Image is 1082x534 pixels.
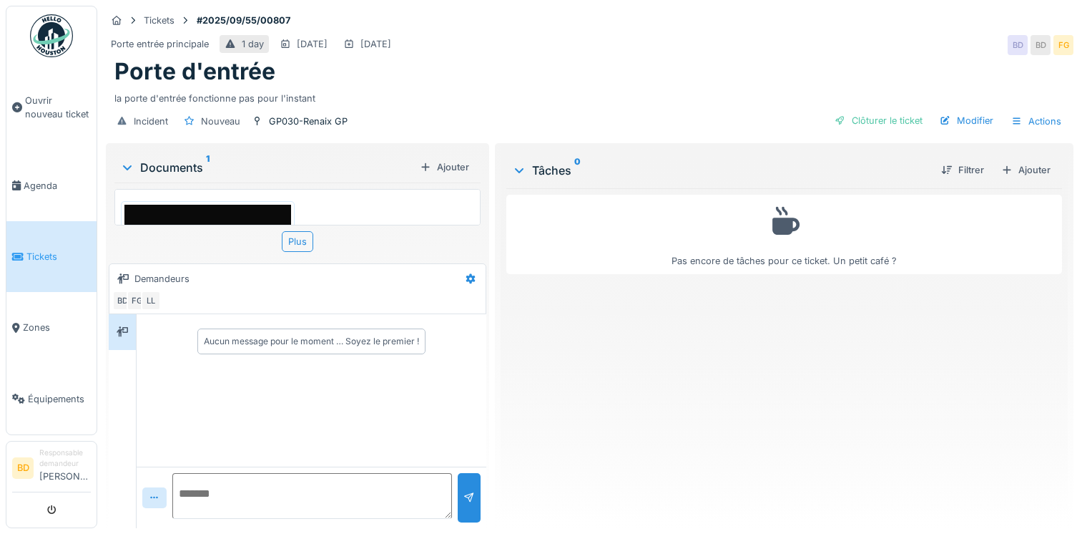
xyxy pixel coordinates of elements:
[574,162,581,179] sup: 0
[24,179,91,193] span: Agenda
[6,150,97,221] a: Agenda
[6,292,97,363] a: Zones
[242,37,264,51] div: 1 day
[934,111,999,130] div: Modifier
[12,457,34,479] li: BD
[204,335,419,348] div: Aucun message pour le moment … Soyez le premier !
[39,447,91,489] li: [PERSON_NAME]
[144,14,174,27] div: Tickets
[1053,35,1073,55] div: FG
[191,14,296,27] strong: #2025/09/55/00807
[26,250,91,263] span: Tickets
[414,157,475,177] div: Ajouter
[120,159,414,176] div: Documents
[282,231,313,252] div: Plus
[201,115,240,128] div: Nouveau
[111,37,209,51] div: Porte entrée principale
[935,160,990,180] div: Filtrer
[516,201,1053,268] div: Pas encore de tâches pour ce ticket. Un petit café ?
[829,111,928,130] div: Clôturer le ticket
[25,94,91,121] span: Ouvrir nouveau ticket
[297,37,328,51] div: [DATE]
[6,65,97,150] a: Ouvrir nouveau ticket
[206,159,210,176] sup: 1
[1005,111,1068,132] div: Actions
[114,86,1065,105] div: la porte d'entrée fonctionne pas pour l'instant
[127,291,147,311] div: FG
[134,272,190,286] div: Demandeurs
[23,321,91,334] span: Zones
[6,221,97,292] a: Tickets
[114,58,275,85] h1: Porte d'entrée
[112,291,132,311] div: BD
[995,160,1056,180] div: Ajouter
[269,115,348,128] div: GP030-Renaix GP
[1008,35,1028,55] div: BD
[39,447,91,470] div: Responsable demandeur
[30,14,73,57] img: Badge_color-CXgf-gQk.svg
[512,162,930,179] div: Tâches
[12,447,91,492] a: BD Responsable demandeur[PERSON_NAME]
[1031,35,1051,55] div: BD
[134,115,168,128] div: Incident
[141,291,161,311] div: LL
[360,37,391,51] div: [DATE]
[6,364,97,435] a: Équipements
[28,392,91,406] span: Équipements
